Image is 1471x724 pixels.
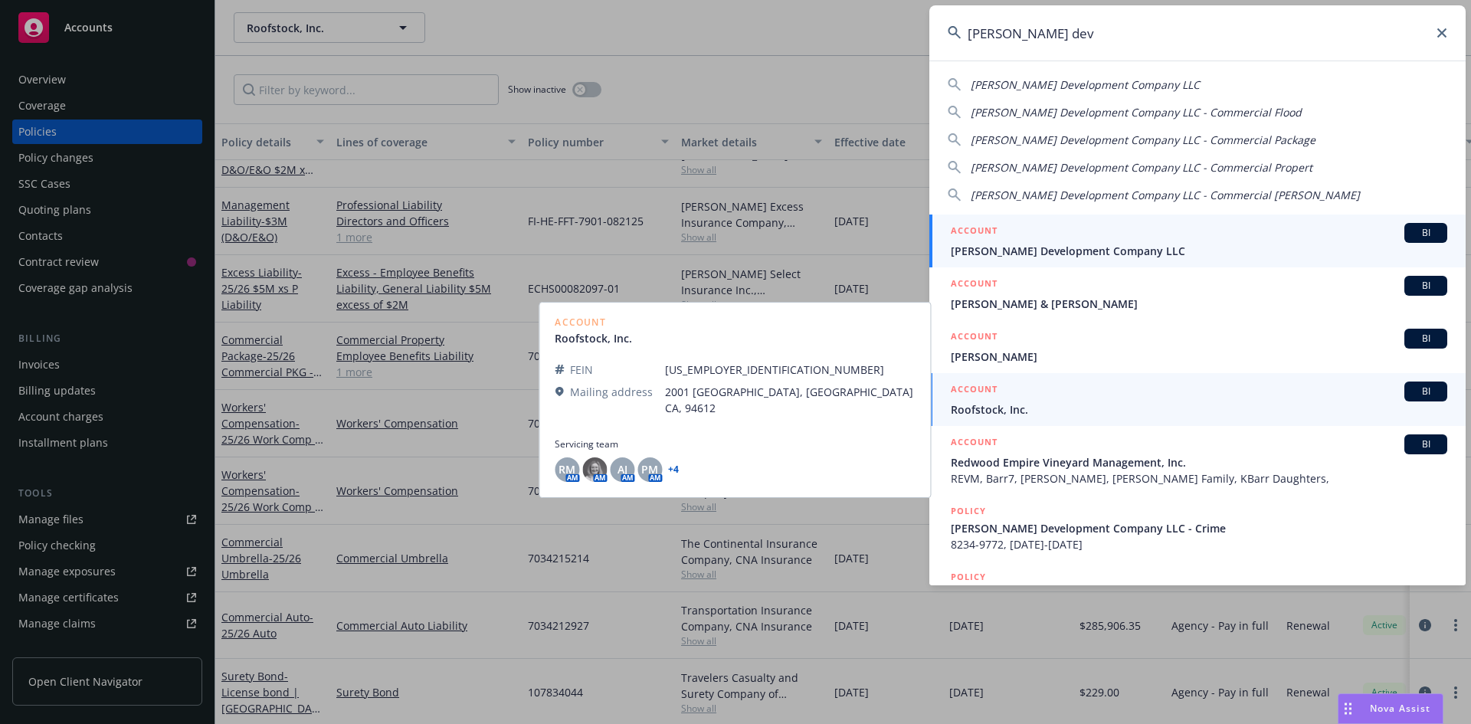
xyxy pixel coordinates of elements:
span: Roofstock, Inc. [951,401,1447,418]
span: [PERSON_NAME] Development Company LLC - Commercial Propert [971,160,1312,175]
input: Search... [929,5,1466,61]
a: POLICY [929,561,1466,627]
a: ACCOUNTBI[PERSON_NAME] [929,320,1466,373]
h5: POLICY [951,569,986,585]
h5: ACCOUNT [951,329,998,347]
span: BI [1410,226,1441,240]
span: [PERSON_NAME] [951,349,1447,365]
span: [PERSON_NAME] Development Company LLC - Commercial Package [971,133,1315,147]
h5: ACCOUNT [951,382,998,400]
span: [PERSON_NAME] Development Company LLC - Commercial Flood [971,105,1302,120]
span: BI [1410,332,1441,346]
span: BI [1410,279,1441,293]
span: [PERSON_NAME] & [PERSON_NAME] [951,296,1447,312]
a: ACCOUNTBIRedwood Empire Vineyard Management, Inc.REVM, Barr7, [PERSON_NAME], [PERSON_NAME] Family... [929,426,1466,495]
span: Redwood Empire Vineyard Management, Inc. [951,454,1447,470]
button: Nova Assist [1338,693,1443,724]
span: [PERSON_NAME] Development Company LLC [971,77,1200,92]
span: Nova Assist [1370,702,1430,715]
span: BI [1410,437,1441,451]
span: [PERSON_NAME] Development Company LLC [951,243,1447,259]
a: POLICY[PERSON_NAME] Development Company LLC - Crime8234-9772, [DATE]-[DATE] [929,495,1466,561]
h5: ACCOUNT [951,223,998,241]
a: ACCOUNTBIRoofstock, Inc. [929,373,1466,426]
span: 8234-9772, [DATE]-[DATE] [951,536,1447,552]
h5: ACCOUNT [951,434,998,453]
h5: POLICY [951,503,986,519]
h5: ACCOUNT [951,276,998,294]
a: ACCOUNTBI[PERSON_NAME] & [PERSON_NAME] [929,267,1466,320]
a: ACCOUNTBI[PERSON_NAME] Development Company LLC [929,215,1466,267]
div: Drag to move [1338,694,1358,723]
span: REVM, Barr7, [PERSON_NAME], [PERSON_NAME] Family, KBarr Daughters, [951,470,1447,486]
span: [PERSON_NAME] Development Company LLC - Commercial [PERSON_NAME] [971,188,1360,202]
span: [PERSON_NAME] Development Company LLC - Crime [951,520,1447,536]
span: BI [1410,385,1441,398]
